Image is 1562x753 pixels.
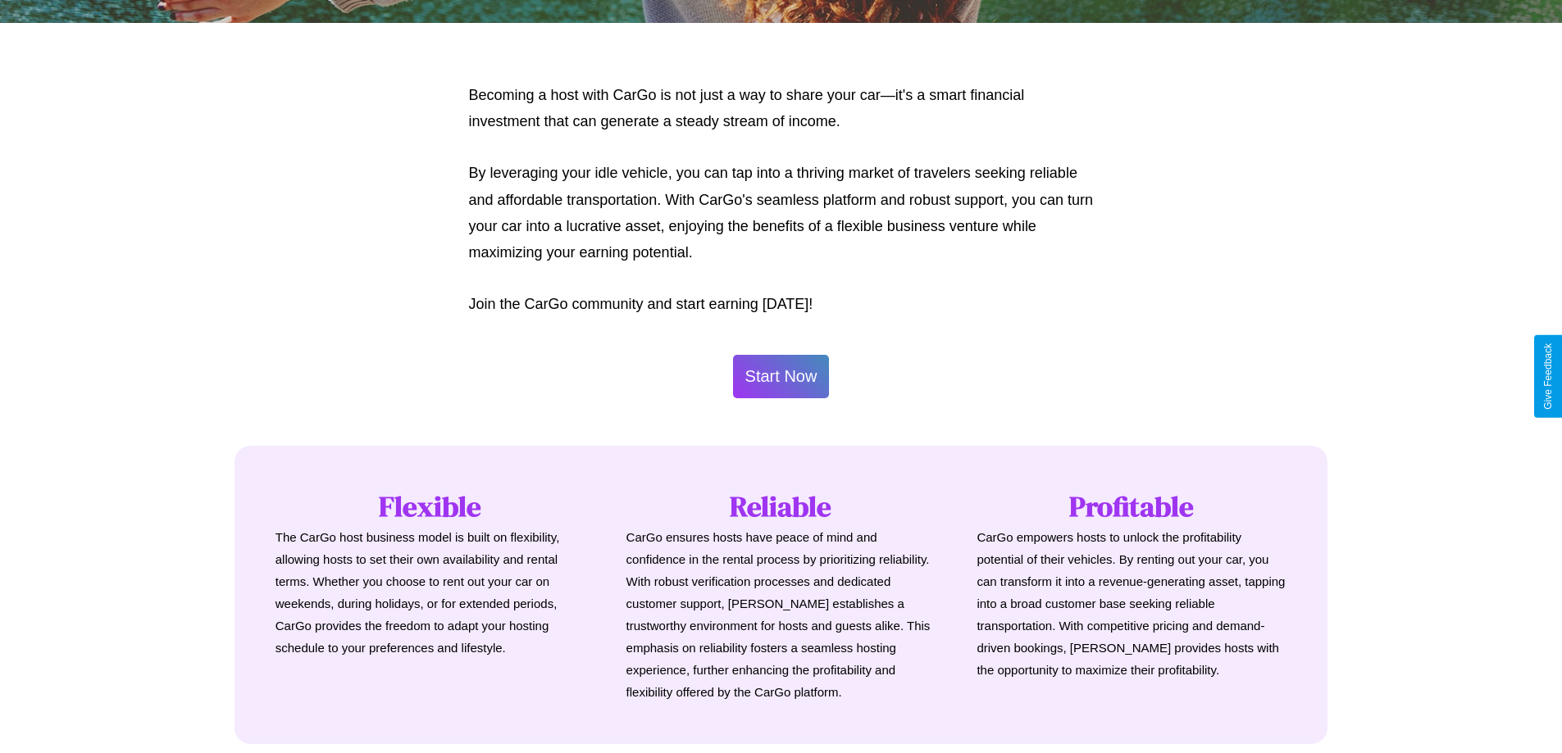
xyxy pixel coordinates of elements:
p: CarGo empowers hosts to unlock the profitability potential of their vehicles. By renting out your... [977,526,1286,681]
h1: Reliable [626,487,936,526]
button: Start Now [733,355,830,398]
div: Give Feedback [1542,343,1554,410]
p: CarGo ensures hosts have peace of mind and confidence in the rental process by prioritizing relia... [626,526,936,703]
h1: Profitable [977,487,1286,526]
h1: Flexible [276,487,585,526]
p: By leveraging your idle vehicle, you can tap into a thriving market of travelers seeking reliable... [469,160,1094,266]
p: Join the CarGo community and start earning [DATE]! [469,291,1094,317]
p: Becoming a host with CarGo is not just a way to share your car—it's a smart financial investment ... [469,82,1094,135]
p: The CarGo host business model is built on flexibility, allowing hosts to set their own availabili... [276,526,585,659]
